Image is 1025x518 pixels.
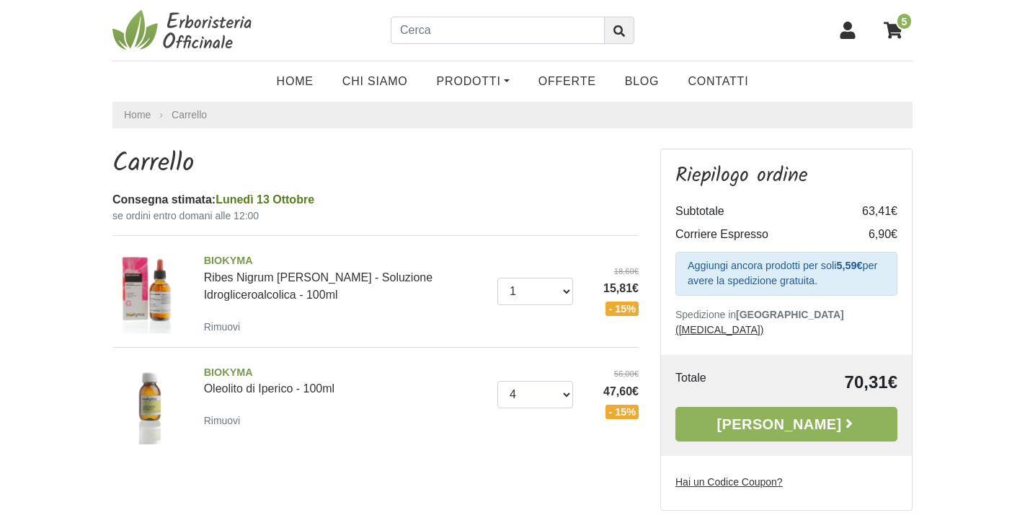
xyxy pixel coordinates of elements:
a: Rimuovi [204,411,247,429]
div: Consegna stimata: [112,191,639,208]
a: [PERSON_NAME] [675,407,897,442]
span: BIOKYMA [204,365,487,381]
span: Lunedì 13 Ottobre [216,193,314,206]
strong: 5,59€ [836,260,862,271]
u: Hai un Codice Coupon? [675,476,783,488]
span: - 15% [605,302,639,316]
del: 56,00€ [584,368,639,380]
a: Rimuovi [204,317,247,335]
a: Chi Siamo [328,67,422,96]
label: Hai un Codice Coupon? [675,475,783,490]
img: Erboristeria Officinale [112,9,257,52]
span: 15,81€ [584,280,639,297]
a: BIOKYMARibes Nigrum [PERSON_NAME] - Soluzione Idrogliceroalcolica - 100ml [204,253,487,301]
span: - 15% [605,405,639,419]
img: Oleolito di Iperico - 100ml [107,359,193,445]
span: 5 [896,12,913,30]
td: Corriere Espresso [675,223,840,246]
a: Contatti [673,67,763,96]
a: Home [262,67,328,96]
a: Blog [611,67,674,96]
del: 18,60€ [584,265,639,278]
h1: Carrello [112,149,639,180]
a: 5 [877,12,913,48]
td: 6,90€ [840,223,897,246]
nav: breadcrumb [112,102,913,128]
span: 47,60€ [584,383,639,400]
span: BIOKYMA [204,253,487,269]
a: BIOKYMAOleolito di Iperico - 100ml [204,365,487,395]
b: [GEOGRAPHIC_DATA] [736,309,844,320]
p: Spedizione in [675,307,897,338]
input: Cerca [391,17,605,44]
img: Ribes Nigrum gemme - Soluzione Idrogliceroalcolica - 100ml [107,247,193,333]
h3: Riepilogo ordine [675,164,897,188]
a: Carrello [172,109,207,120]
a: Home [124,107,151,123]
td: 63,41€ [840,200,897,223]
td: Totale [675,369,757,395]
small: Rimuovi [204,321,241,333]
a: OFFERTE [524,67,611,96]
a: ([MEDICAL_DATA]) [675,324,763,335]
div: Aggiungi ancora prodotti per soli per avere la spedizione gratuita. [675,252,897,296]
td: Subtotale [675,200,840,223]
small: se ordini entro domani alle 12:00 [112,208,639,224]
td: 70,31€ [757,369,897,395]
small: Rimuovi [204,415,241,426]
a: Prodotti [422,67,524,96]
